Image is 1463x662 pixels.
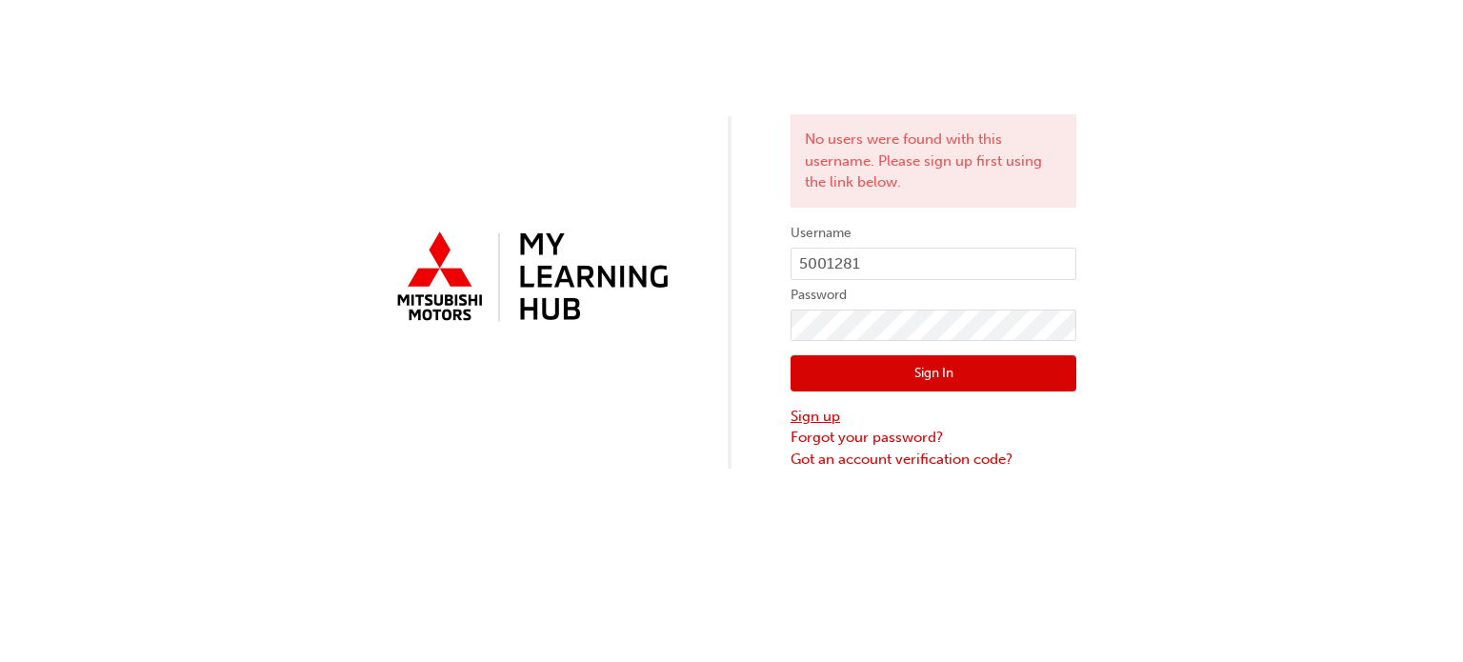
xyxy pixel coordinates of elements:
label: Password [791,284,1076,307]
a: Forgot your password? [791,427,1076,449]
div: No users were found with this username. Please sign up first using the link below. [791,114,1076,208]
label: Username [791,222,1076,245]
img: mmal [387,224,672,332]
button: Sign In [791,355,1076,391]
a: Sign up [791,406,1076,428]
a: Got an account verification code? [791,449,1076,471]
input: Username [791,248,1076,280]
